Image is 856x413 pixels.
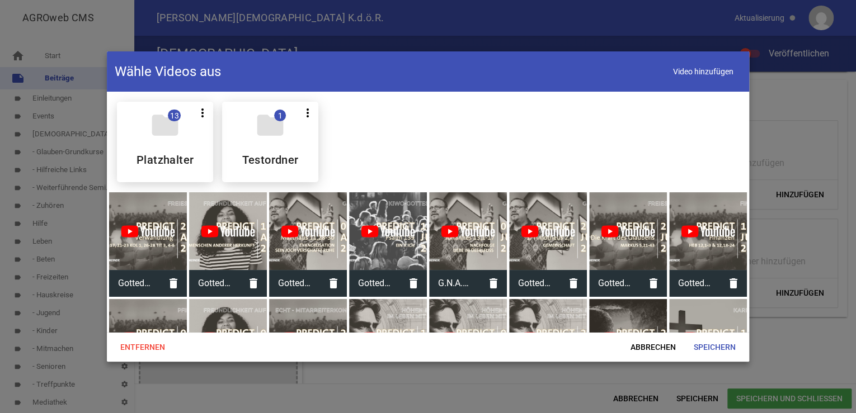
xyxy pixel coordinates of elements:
[149,110,181,141] i: folder
[192,102,213,122] button: more_vert
[137,154,194,165] h5: Platzhalter
[115,63,221,80] h4: Wähle Videos aus
[222,102,318,182] div: Testordner
[240,270,267,297] i: delete
[720,270,747,297] i: delete
[196,106,209,120] i: more_vert
[349,269,400,298] span: Gottedienst vom 13.07.2025
[665,60,741,83] span: Video hinzufügen
[242,154,299,165] h5: Testordner
[269,269,320,298] span: Gottedienst vom 03.08.2025
[429,269,480,298] span: G.N.A.D.E - Nachfolge
[622,337,685,357] span: Abbrechen
[111,337,174,357] span: Entfernen
[320,270,347,297] i: delete
[589,269,640,298] span: Gottedienst vom 22.06.2025
[480,270,507,297] i: delete
[255,110,286,141] i: folder
[109,269,160,298] span: Gottedienst vom 24.08.2025
[168,110,181,121] span: 13
[560,270,587,297] i: delete
[669,269,720,298] span: Gottedienst vom 15.06.2024
[189,269,240,298] span: Gottedienst vom 17.08.2025
[160,270,187,297] i: delete
[117,102,213,182] div: Platzhalter
[301,106,314,120] i: more_vert
[685,337,745,357] span: Speichern
[297,102,318,122] button: more_vert
[640,270,667,297] i: delete
[400,270,427,297] i: delete
[274,110,286,121] span: 1
[509,269,560,298] span: Gottedienst vom 29.06.2025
